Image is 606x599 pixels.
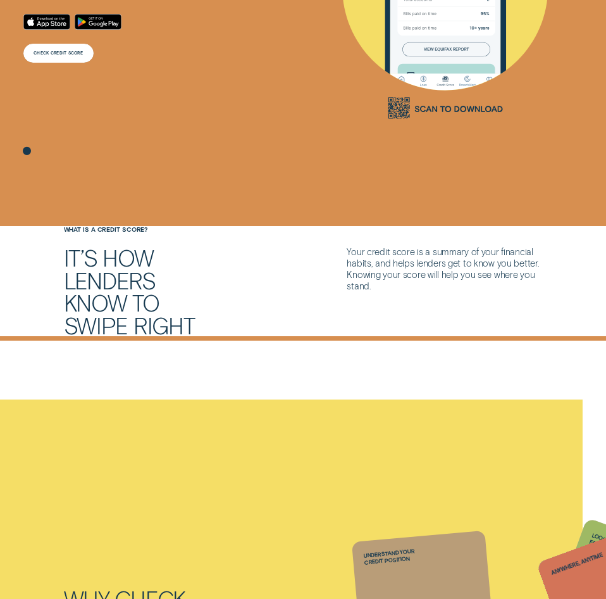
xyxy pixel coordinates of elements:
[75,14,122,30] a: Android App on Google Play
[34,51,83,55] div: CHECK CREDIT SCORE
[23,14,71,30] a: Download on the App Store
[60,226,222,234] h4: What is a Credit Score?
[343,246,546,292] div: Your credit score is a summary of your financial habits, and helps lenders get to know you better...
[23,44,94,63] a: CHECK CREDIT SCORE
[64,246,259,336] h2: It’s how lenders know to swipe right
